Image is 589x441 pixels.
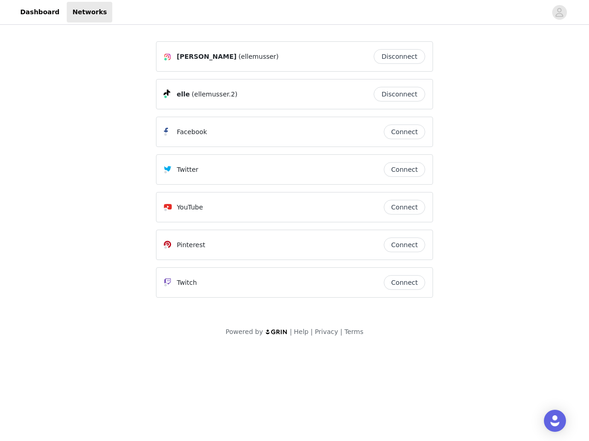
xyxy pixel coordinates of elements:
span: elle [177,90,190,99]
button: Connect [384,237,425,252]
span: Powered by [225,328,263,335]
a: Dashboard [15,2,65,23]
div: Open Intercom Messenger [544,410,566,432]
div: avatar [555,5,564,20]
p: Twitter [177,165,198,175]
a: Terms [344,328,363,335]
button: Connect [384,275,425,290]
a: Privacy [315,328,338,335]
p: YouTube [177,203,203,212]
span: | [311,328,313,335]
p: Facebook [177,127,207,137]
button: Disconnect [374,49,425,64]
span: (ellemusser.2) [192,90,237,99]
img: Instagram Icon [164,53,171,61]
button: Connect [384,162,425,177]
a: Networks [67,2,112,23]
button: Disconnect [374,87,425,102]
p: Twitch [177,278,197,288]
span: (ellemusser) [238,52,278,62]
span: | [290,328,292,335]
button: Connect [384,124,425,139]
p: Pinterest [177,240,205,250]
img: logo [265,329,288,335]
a: Help [294,328,309,335]
button: Connect [384,200,425,215]
span: [PERSON_NAME] [177,52,237,62]
span: | [340,328,342,335]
